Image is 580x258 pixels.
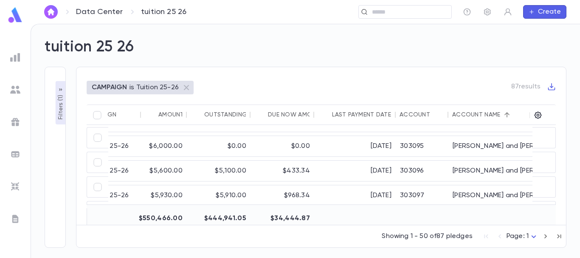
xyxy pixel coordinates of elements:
div: Tuition 25-26 [82,136,141,156]
button: Sort [318,108,332,122]
div: $5,100.00 [187,161,251,181]
p: Showing 1 - 50 of 87 pledges [382,232,472,241]
img: imports_grey.530a8a0e642e233f2baf0ef88e8c9fcb.svg [10,181,20,192]
div: Due Now Amount [268,111,324,118]
div: Tuition 25-26 [82,161,141,181]
button: Sort [145,108,158,122]
img: campaigns_grey.99e729a5f7ee94e3726e6486bddda8f1.svg [10,117,20,127]
div: $433.34 [251,161,314,181]
div: 303096 [396,161,448,181]
p: is Tuition 25-26 [130,83,179,92]
div: CAMPAIGNis Tuition 25-26 [87,81,194,94]
div: $5,930.00 [141,185,187,206]
div: $34,444.87 [251,208,314,229]
button: Create [523,5,566,19]
div: $5,910.00 [187,185,251,206]
div: [DATE] [314,136,396,156]
button: Sort [500,108,514,122]
h2: tuition 25 26 [45,38,134,57]
img: home_white.a664292cf8c1dea59945f0da9f25487c.svg [46,9,56,15]
img: reports_grey.c525e4749d1bce6a11f5fe2a8de1b229.svg [10,52,20,62]
img: batches_grey.339ca447c9d9533ef1741baa751efc33.svg [10,149,20,159]
div: Tuition 25-26 [82,185,141,206]
button: Sort [430,108,444,122]
div: Account ID [400,111,438,118]
div: 303097 [396,185,448,206]
button: Sort [191,108,204,122]
img: logo [7,7,24,23]
button: Sort [254,108,268,122]
div: [PERSON_NAME] and [PERSON_NAME] [448,136,576,156]
div: $550,466.00 [141,208,187,229]
div: $968.34 [251,185,314,206]
img: students_grey.60c7aba0da46da39d6d829b817ac14fc.svg [10,85,20,95]
p: tuition 25 26 [141,7,186,17]
div: [DATE] [314,185,396,206]
a: Data Center [76,7,123,17]
div: $0.00 [187,136,251,156]
div: 303095 [396,136,448,156]
div: Account Name [452,111,500,118]
div: [DATE] [314,161,396,181]
div: $444,941.05 [187,208,251,229]
img: letters_grey.7941b92b52307dd3b8a917253454ce1c.svg [10,214,20,224]
div: $5,600.00 [141,161,187,181]
button: Filters (1) [56,81,66,125]
div: $6,000.00 [141,136,187,156]
button: Sort [116,108,130,122]
div: $0.00 [251,136,314,156]
span: Page: 1 [507,233,529,240]
div: Outstanding [204,111,247,118]
div: Amount [158,111,184,118]
div: Last Payment Date [332,111,391,118]
div: Page: 1 [507,230,539,243]
p: CAMPAIGN [92,83,127,92]
div: [PERSON_NAME] and [PERSON_NAME] [448,161,576,181]
p: Filters ( 1 ) [56,93,65,119]
p: 87 results [511,82,541,91]
div: [PERSON_NAME] and [PERSON_NAME] [448,185,576,206]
